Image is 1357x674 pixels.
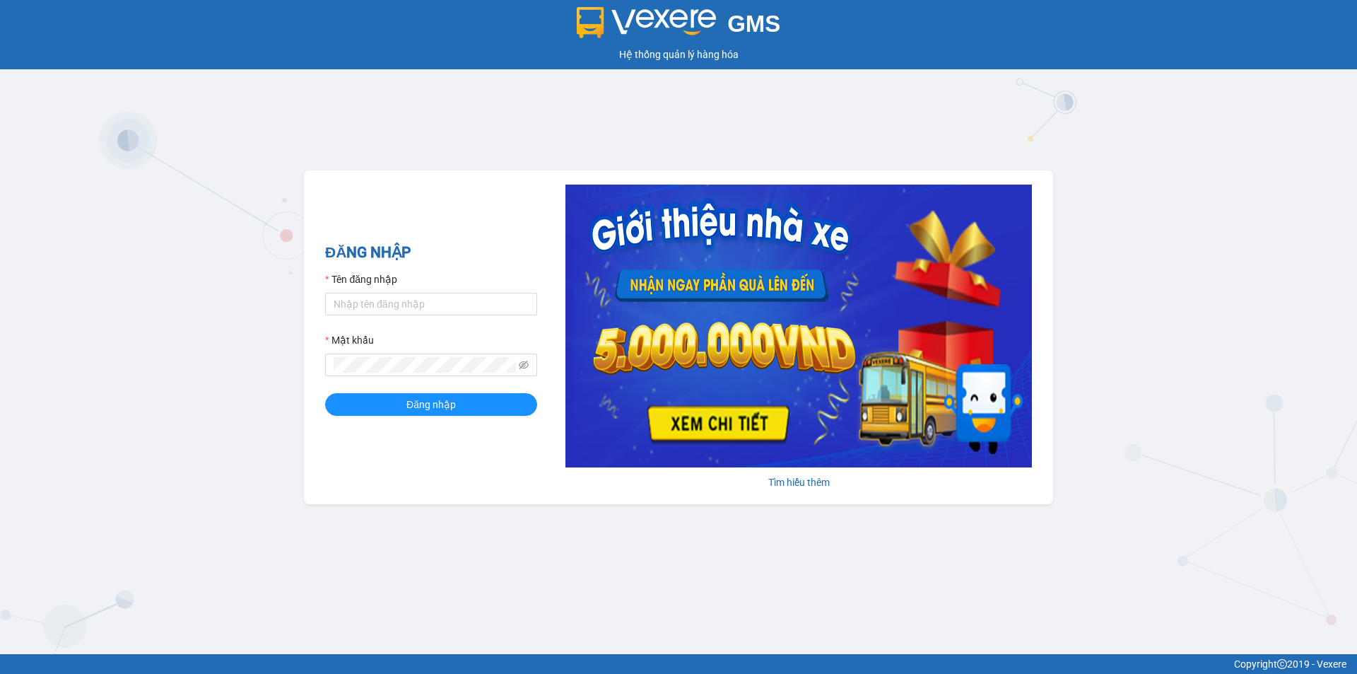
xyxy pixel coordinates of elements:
span: GMS [727,11,780,37]
button: Đăng nhập [325,393,537,416]
h2: ĐĂNG NHẬP [325,241,537,265]
img: logo 2 [577,7,717,38]
span: Đăng nhập [406,397,456,412]
input: Mật khẩu [334,357,516,373]
input: Tên đăng nhập [325,293,537,315]
div: Hệ thống quản lý hàng hóa [4,47,1353,62]
span: eye-invisible [519,360,529,370]
div: Copyright 2019 - Vexere [11,656,1346,672]
label: Tên đăng nhập [325,272,397,287]
a: GMS [577,21,781,33]
span: copyright [1277,659,1287,669]
label: Mật khẩu [325,332,374,348]
img: banner-0 [565,185,1032,467]
div: Tìm hiểu thêm [565,475,1032,490]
